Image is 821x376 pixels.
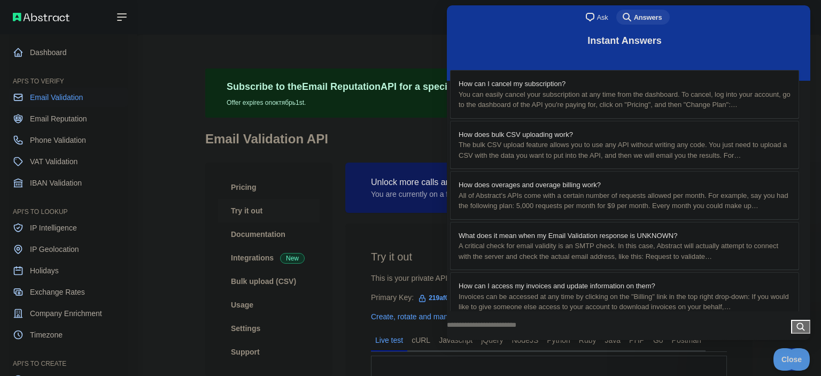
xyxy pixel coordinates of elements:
span: Email Reputation [30,113,87,124]
a: Support [218,340,320,364]
span: IP Intelligence [30,222,77,233]
a: Python [543,332,575,349]
span: New [280,253,305,264]
a: NodeJS [507,332,543,349]
h1: Email Validation API [205,131,753,156]
div: You are currently on a free plan with limited features and usage [371,189,580,199]
a: Live test [371,332,407,349]
a: Create, rotate and manage your keys [371,312,494,321]
div: API'S TO CREATE [9,347,128,368]
a: Postman [668,332,706,349]
a: Dashboard [9,43,128,62]
div: API'S TO LOOKUP [9,195,128,216]
a: PHP [625,332,649,349]
a: Pricing [218,175,320,199]
h2: Try it out [371,249,727,264]
a: cURL [407,332,435,349]
span: Company Enrichment [30,308,102,319]
a: Java [601,332,625,349]
a: VAT Validation [9,152,128,171]
a: IP Geolocation [9,240,128,259]
span: Timezone [30,329,63,340]
div: This is your private API key, specific to this API. [371,273,727,283]
div: Unlock more calls and features [371,176,580,189]
a: IP Intelligence [9,218,128,237]
span: Holidays [30,265,59,276]
a: Settings [218,317,320,340]
img: Abstract API [13,13,69,21]
a: Company Enrichment [9,304,128,323]
a: Email Reputation [9,109,128,128]
a: Phone Validation [9,131,128,150]
span: Phone Validation [30,135,86,145]
a: Try it out [218,199,320,222]
div: Primary Key: [371,292,727,303]
a: Holidays [9,261,128,280]
a: Exchange Rates [9,282,128,302]
span: Exchange Rates [30,287,85,297]
a: Integrations New [218,246,320,270]
a: Usage [218,293,320,317]
div: API'S TO VERIFY [9,64,128,86]
a: Email Validation [9,88,128,107]
p: Offer expires on октябрь 1st. [227,94,520,107]
span: 219af063583d4e8981c5a341ff5f820a [414,290,542,306]
span: IBAN Validation [30,178,82,188]
span: IP Geolocation [30,244,79,255]
a: Documentation [218,222,320,246]
a: Go [649,332,668,349]
a: Javascript [435,332,477,349]
span: Email Validation [30,92,83,103]
p: Subscribe to the Email Reputation API for a special 30 % discount [227,79,520,94]
span: VAT Validation [30,156,78,167]
a: Timezone [9,325,128,344]
iframe: Help Scout Beacon - Close [773,348,810,371]
a: IBAN Validation [9,173,128,193]
iframe: Help Scout Beacon - Live Chat, Contact Form, and Knowledge Base [447,5,810,340]
a: jQuery [477,332,507,349]
a: Ruby [575,332,601,349]
a: Bulk upload (CSV) [218,270,320,293]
